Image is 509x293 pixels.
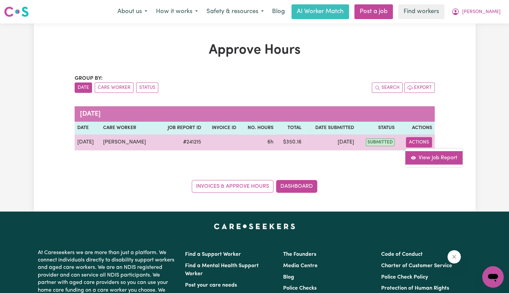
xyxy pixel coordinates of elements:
a: Blog [268,4,289,19]
a: Charter of Customer Service [381,263,452,269]
h1: Approve Hours [75,42,435,58]
a: Careseekers logo [4,4,29,19]
a: Police Check Policy [381,275,428,280]
th: Total [276,122,304,134]
button: Search [372,82,403,93]
td: [DATE] [304,134,357,151]
a: Find workers [398,4,444,19]
a: Careseekers home page [214,224,295,229]
a: Find a Support Worker [185,252,241,257]
td: [DATE] [75,134,100,151]
button: sort invoices by paid status [136,82,158,93]
span: submitted [366,138,395,146]
iframe: Close message [447,250,461,263]
a: Blog [283,275,294,280]
th: Date Submitted [304,122,357,134]
th: Care worker [100,122,158,134]
iframe: Button to launch messaging window [482,266,504,288]
td: [PERSON_NAME] [100,134,158,151]
th: Date [75,122,100,134]
a: Find a Mental Health Support Worker [185,263,259,277]
th: Invoice ID [203,122,239,134]
a: Invoices & Approve Hours [192,180,273,193]
a: The Founders [283,252,316,257]
img: Careseekers logo [4,6,29,18]
button: About us [113,5,152,19]
th: Actions [397,122,435,134]
button: Actions [406,137,432,148]
button: Safety & resources [202,5,268,19]
th: Status [357,122,397,134]
span: Group by: [75,76,103,81]
th: Job Report ID [158,122,204,134]
td: $ 350.16 [276,134,304,151]
button: How it works [152,5,202,19]
caption: [DATE] [75,106,435,122]
a: View job report 241215 [405,151,462,164]
th: No. Hours [239,122,276,134]
a: Dashboard [276,180,317,193]
button: sort invoices by care worker [95,82,134,93]
button: My Account [447,5,505,19]
div: Actions [405,148,463,167]
a: Protection of Human Rights [381,286,449,291]
a: Code of Conduct [381,252,423,257]
a: Media Centre [283,263,318,269]
span: Need any help? [4,5,40,10]
a: Post a job [354,4,393,19]
button: sort invoices by date [75,82,92,93]
a: AI Worker Match [291,4,349,19]
button: Export [404,82,435,93]
td: # 241215 [158,134,204,151]
span: 6 hours [267,139,273,145]
a: Police Checks [283,286,317,291]
span: [PERSON_NAME] [462,8,501,16]
a: Post your care needs [185,283,237,288]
